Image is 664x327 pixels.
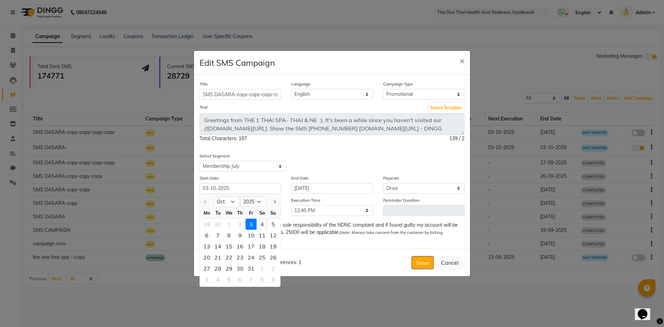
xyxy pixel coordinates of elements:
div: Friday, October 10, 2025 [246,230,257,241]
div: 3 [246,219,257,230]
div: 18 [257,241,268,252]
div: Monday, October 27, 2025 [201,263,212,274]
button: Close [454,51,470,70]
div: Wednesday, October 15, 2025 [223,241,234,252]
label: Title [200,81,208,87]
div: Mo [201,207,212,218]
div: Friday, October 3, 2025 [246,219,257,230]
div: We [223,207,234,218]
div: Thursday, October 9, 2025 [234,230,246,241]
div: Thursday, October 30, 2025 [234,263,246,274]
iframe: chat widget [635,299,657,320]
div: Sunday, October 19, 2025 [268,241,279,252]
div: Wednesday, October 29, 2025 [223,263,234,274]
h4: Edit SMS Campaign [200,56,275,69]
div: 16 [234,241,246,252]
div: 2 [268,263,279,274]
div: Tu [212,207,223,218]
div: 4 [212,274,223,285]
div: 12 [268,230,279,241]
div: Monday, October 13, 2025 [201,241,212,252]
div: 6 [234,274,246,285]
div: 30 [234,263,246,274]
label: Start Date [200,175,219,181]
div: 4 [257,219,268,230]
div: Saturday, November 1, 2025 [257,263,268,274]
div: Monday, October 20, 2025 [201,252,212,263]
div: 26 [268,252,279,263]
div: Tuesday, November 4, 2025 [212,274,223,285]
span: × [460,55,464,66]
div: 24 [246,252,257,263]
div: Thursday, November 6, 2025 [234,274,246,285]
div: 17 [246,241,257,252]
label: Repeats [383,175,399,181]
div: Wednesday, October 22, 2025 [223,252,234,263]
div: Friday, October 24, 2025 [246,252,257,263]
select: Select year [240,197,266,207]
div: 5 [223,274,234,285]
div: Monday, October 6, 2025 [201,230,212,241]
div: 14 [212,241,223,252]
div: Saturday, October 18, 2025 [257,241,268,252]
button: Select Template [428,103,464,113]
label: Execution Time [291,197,321,203]
div: 8 [257,274,268,285]
div: Friday, October 17, 2025 [246,241,257,252]
div: Sunday, October 12, 2025 [268,230,279,241]
div: 11 [257,230,268,241]
div: Tuesday, October 14, 2025 [212,241,223,252]
div: 7 [246,274,257,285]
div: 13 [201,241,212,252]
label: Campaign Type [383,81,413,87]
label: Text [200,104,207,110]
div: Sunday, October 26, 2025 [268,252,279,263]
label: Reminder Duration [383,197,419,203]
div: Fr [246,207,257,218]
div: Total Characters: 167 [200,135,247,142]
span: I undestand that we will have the sole responsibility of the NDNC complaint and if found guilty m... [207,221,459,243]
div: Thursday, October 16, 2025 [234,241,246,252]
div: 31 [246,263,257,274]
div: 8 [223,230,234,241]
button: Save [412,256,434,269]
select: Select month [214,197,240,207]
input: Enter Title [200,89,281,100]
label: End Date [291,175,309,181]
button: Next month [271,196,277,207]
div: Su [268,207,279,218]
div: 3 [201,274,212,285]
div: 27 [201,263,212,274]
div: 1 [257,263,268,274]
div: 9 [268,274,279,285]
div: 6 [201,230,212,241]
div: 21 [212,252,223,263]
div: 10 [246,230,257,241]
div: Saturday, October 25, 2025 [257,252,268,263]
div: 29 [223,263,234,274]
div: Saturday, October 11, 2025 [257,230,268,241]
div: Saturday, November 8, 2025 [257,274,268,285]
div: 28 [212,263,223,274]
button: Cancel [436,256,463,269]
div: Monday, November 3, 2025 [201,274,212,285]
div: Tuesday, October 28, 2025 [212,263,223,274]
div: Wednesday, November 5, 2025 [223,274,234,285]
label: Select Segment [200,153,230,159]
div: 23 [234,252,246,263]
div: Friday, November 7, 2025 [246,274,257,285]
div: Th [234,207,246,218]
div: Sunday, November 2, 2025 [268,263,279,274]
div: 7 [212,230,223,241]
div: 22 [223,252,234,263]
div: 5 [268,219,279,230]
div: Sa [257,207,268,218]
div: Friday, October 31, 2025 [246,263,257,274]
div: 15 [223,241,234,252]
div: 20 [201,252,212,263]
div: Saturday, October 4, 2025 [257,219,268,230]
div: 9 [234,230,246,241]
div: Wednesday, October 8, 2025 [223,230,234,241]
div: 19 [268,241,279,252]
div: Thursday, October 23, 2025 [234,252,246,263]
